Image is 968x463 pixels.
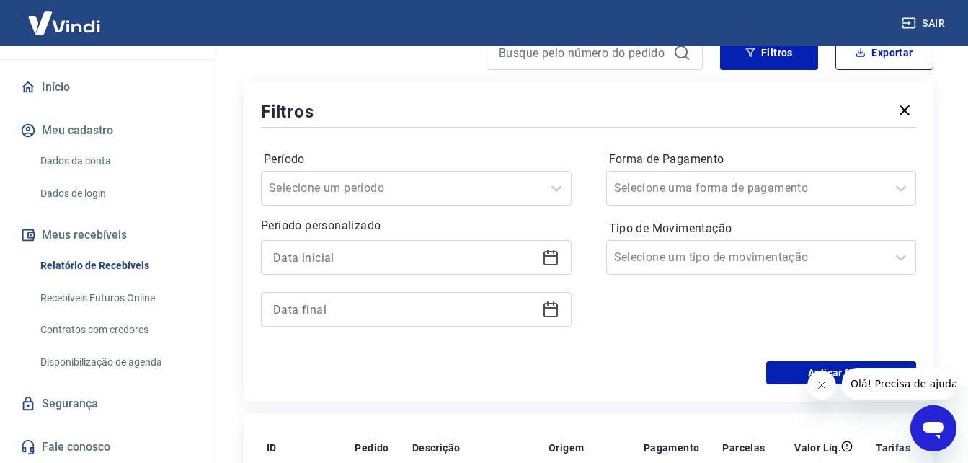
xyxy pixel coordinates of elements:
[835,35,933,70] button: Exportar
[17,219,198,251] button: Meus recebíveis
[910,405,956,451] iframe: Botão para abrir a janela de mensagens
[17,388,198,420] a: Segurança
[35,348,198,377] a: Disponibilização de agenda
[609,220,914,237] label: Tipo de Movimentação
[35,146,198,176] a: Dados da conta
[722,441,765,455] p: Parcelas
[267,441,277,455] p: ID
[17,1,111,45] img: Vindi
[273,247,536,268] input: Data inicial
[412,441,461,455] p: Descrição
[17,431,198,463] a: Fale conosco
[499,42,667,63] input: Busque pelo número do pedido
[35,283,198,313] a: Recebíveis Futuros Online
[35,179,198,208] a: Dados de login
[35,251,198,281] a: Relatório de Recebíveis
[273,299,536,320] input: Data final
[9,10,121,22] span: Olá! Precisa de ajuda?
[794,441,841,455] p: Valor Líq.
[261,217,572,234] p: Período personalizado
[17,71,198,103] a: Início
[899,10,951,37] button: Sair
[261,100,314,123] h5: Filtros
[644,441,700,455] p: Pagamento
[720,35,818,70] button: Filtros
[807,371,836,400] iframe: Fechar mensagem
[766,361,916,384] button: Aplicar filtros
[17,115,198,146] button: Meu cadastro
[842,368,956,400] iframe: Mensagem da empresa
[264,151,569,168] label: Período
[876,441,910,455] p: Tarifas
[355,441,388,455] p: Pedido
[35,315,198,345] a: Contratos com credores
[609,151,914,168] label: Forma de Pagamento
[549,441,584,455] p: Origem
